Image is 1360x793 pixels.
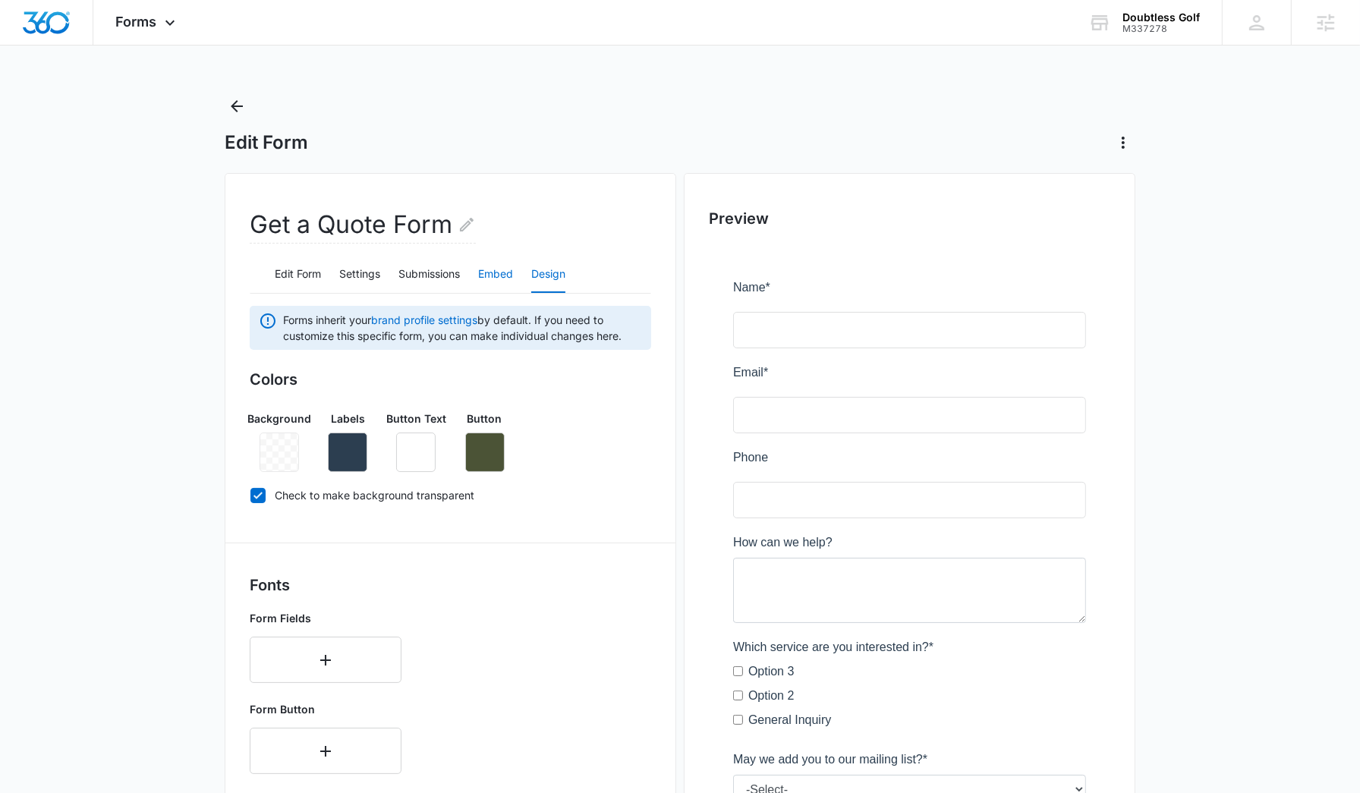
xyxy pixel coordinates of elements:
div: account name [1122,11,1200,24]
button: Design [531,256,565,293]
h3: Colors [250,368,651,391]
label: Option 3 [15,384,61,402]
h3: Fonts [250,574,651,596]
button: Settings [339,256,380,293]
p: Button Text [386,411,446,426]
button: Edit Form Name [458,206,476,243]
label: General Inquiry [15,433,98,451]
button: Submissions [398,256,460,293]
button: Edit Form [275,256,321,293]
p: Button [467,411,502,426]
p: Labels [331,411,365,426]
p: Form Fields [250,610,401,626]
h1: Edit Form [225,131,308,154]
button: Actions [1111,131,1135,155]
h2: Preview [709,207,1110,230]
p: Form Button [250,701,401,717]
h2: Get a Quote Form [250,206,476,244]
button: Back [225,94,249,118]
div: account id [1122,24,1200,34]
span: Forms inherit your by default. If you need to customize this specific form, you can make individu... [283,312,642,344]
a: brand profile settings [371,313,477,326]
span: Submit [10,562,48,575]
button: Embed [478,256,513,293]
label: Option 2 [15,408,61,426]
p: Background [247,411,311,426]
span: Forms [116,14,157,30]
label: Check to make background transparent [250,487,651,503]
